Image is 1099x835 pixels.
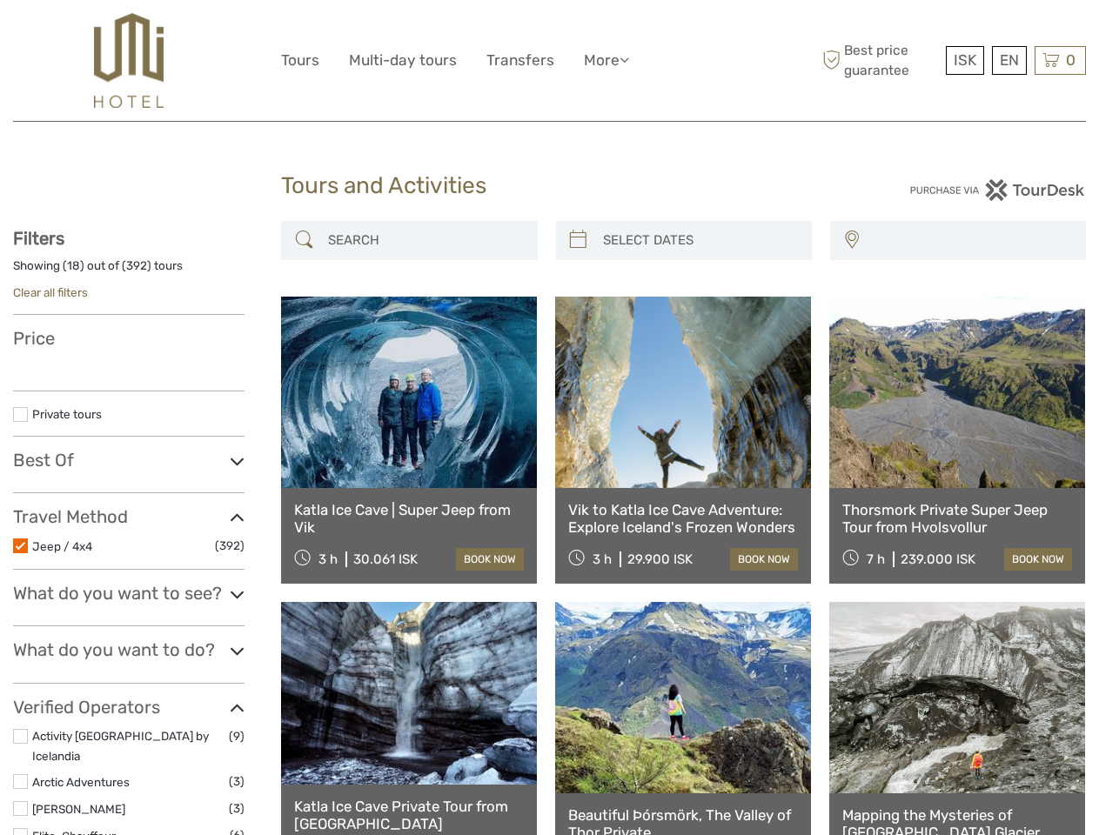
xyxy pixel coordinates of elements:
a: Activity [GEOGRAPHIC_DATA] by Icelandia [32,729,209,763]
div: 30.061 ISK [353,551,418,567]
span: (9) [229,726,245,746]
a: Multi-day tours [349,48,457,73]
strong: Filters [13,228,64,249]
h3: Travel Method [13,506,245,527]
a: Vik to Katla Ice Cave Adventure: Explore Iceland's Frozen Wonders [568,501,798,537]
input: SEARCH [321,225,528,256]
a: More [584,48,629,73]
a: book now [730,548,798,571]
label: 392 [126,257,147,274]
div: Showing ( ) out of ( ) tours [13,257,245,284]
div: 239.000 ISK [901,551,975,567]
h3: Price [13,328,245,349]
span: (392) [215,536,245,556]
h3: What do you want to do? [13,639,245,660]
a: Jeep / 4x4 [32,539,92,553]
span: 3 h [593,551,612,567]
label: 18 [67,257,80,274]
img: 526-1e775aa5-7374-4589-9d7e-5793fb20bdfc_logo_big.jpg [94,13,163,108]
a: Katla Ice Cave | Super Jeep from Vik [294,501,524,537]
span: (3) [229,772,245,792]
h1: Tours and Activities [281,172,818,200]
a: book now [1004,548,1072,571]
a: [PERSON_NAME] [32,802,125,816]
span: ISK [954,51,976,69]
span: 3 h [318,551,338,567]
span: (3) [229,798,245,818]
a: Transfers [486,48,554,73]
a: Katla Ice Cave Private Tour from [GEOGRAPHIC_DATA] [294,798,524,833]
img: PurchaseViaTourDesk.png [909,179,1086,201]
span: 7 h [867,551,885,567]
a: Clear all filters [13,285,88,299]
h3: Best Of [13,450,245,471]
span: 0 [1063,51,1078,69]
input: SELECT DATES [596,225,803,256]
a: Private tours [32,407,102,421]
div: 29.900 ISK [627,551,693,567]
h3: What do you want to see? [13,583,245,604]
h3: Verified Operators [13,697,245,718]
a: Tours [281,48,319,73]
a: book now [456,548,524,571]
div: EN [992,46,1027,75]
a: Thorsmork Private Super Jeep Tour from Hvolsvollur [842,501,1072,537]
span: Best price guarantee [818,41,942,79]
a: Arctic Adventures [32,775,130,789]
